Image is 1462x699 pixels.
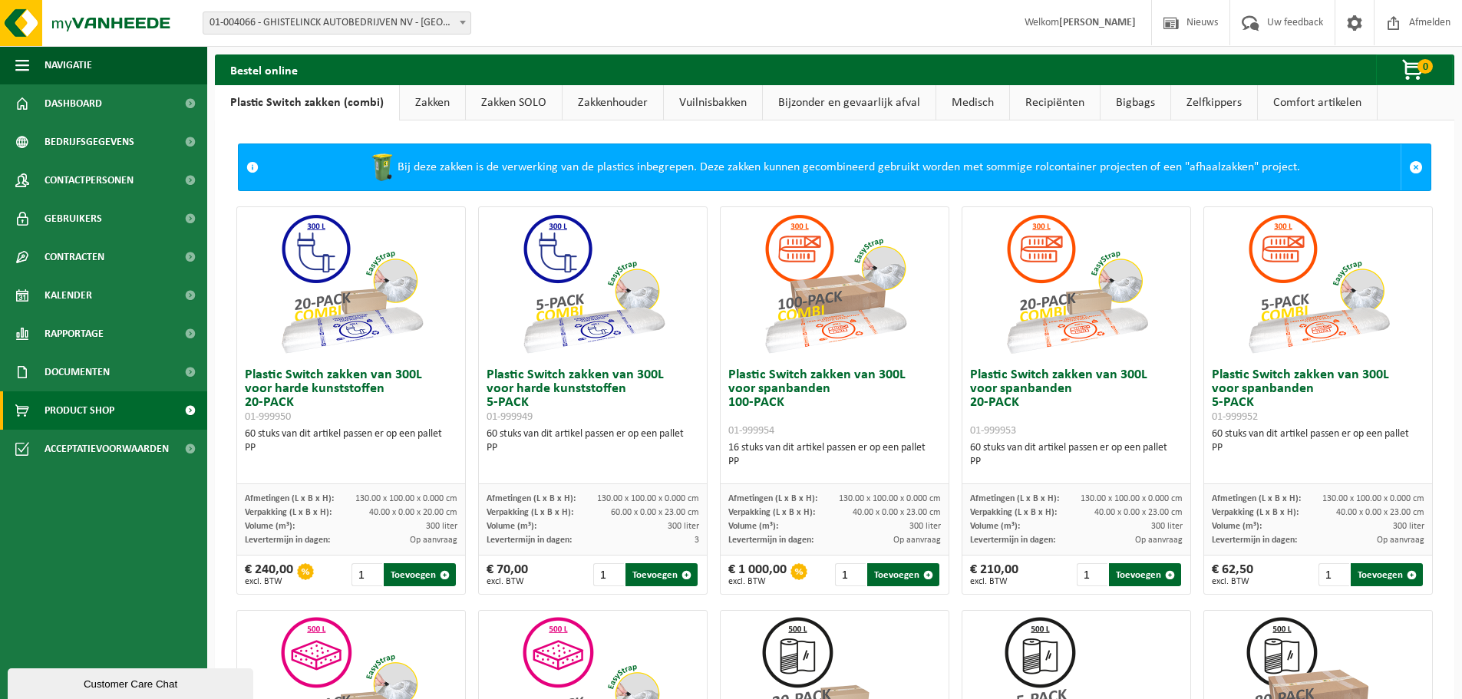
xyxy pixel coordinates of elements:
[611,508,699,517] span: 60.00 x 0.00 x 23.00 cm
[728,494,817,503] span: Afmetingen (L x B x H):
[369,508,457,517] span: 40.00 x 0.00 x 20.00 cm
[728,441,941,469] div: 16 stuks van dit artikel passen er op een pallet
[487,508,573,517] span: Verpakking (L x B x H):
[266,144,1401,190] div: Bij deze zakken is de verwerking van de plastics inbegrepen. Deze zakken kunnen gecombineerd gebr...
[970,441,1183,469] div: 60 stuks van dit artikel passen er op een pallet
[728,425,774,437] span: 01-999954
[593,563,625,586] input: 1
[1094,508,1183,517] span: 40.00 x 0.00 x 23.00 cm
[215,54,313,84] h2: Bestel online
[1212,563,1253,586] div: € 62,50
[625,563,698,586] button: Toevoegen
[487,368,699,424] h3: Plastic Switch zakken van 300L voor harde kunststoffen 5-PACK
[728,368,941,437] h3: Plastic Switch zakken van 300L voor spanbanden 100-PACK
[970,368,1183,437] h3: Plastic Switch zakken van 300L voor spanbanden 20-PACK
[487,411,533,423] span: 01-999949
[45,161,134,199] span: Contactpersonen
[1151,522,1183,531] span: 300 liter
[1377,536,1424,545] span: Op aanvraag
[245,494,334,503] span: Afmetingen (L x B x H):
[487,441,699,455] div: PP
[487,427,699,455] div: 60 stuks van dit artikel passen er op een pallet
[45,430,169,468] span: Acceptatievoorwaarden
[245,411,291,423] span: 01-999950
[1101,85,1170,120] a: Bigbags
[45,315,104,353] span: Rapportage
[1212,411,1258,423] span: 01-999952
[1000,207,1153,361] img: 01-999953
[1212,427,1424,455] div: 60 stuks van dit artikel passen er op een pallet
[936,85,1009,120] a: Medisch
[245,368,457,424] h3: Plastic Switch zakken van 300L voor harde kunststoffen 20-PACK
[487,577,528,586] span: excl. BTW
[1081,494,1183,503] span: 130.00 x 100.00 x 0.000 cm
[728,563,787,586] div: € 1 000,00
[867,563,939,586] button: Toevoegen
[1417,59,1433,74] span: 0
[1318,563,1350,586] input: 1
[45,84,102,123] span: Dashboard
[1212,441,1424,455] div: PP
[1109,563,1181,586] button: Toevoegen
[1077,563,1108,586] input: 1
[466,85,562,120] a: Zakken SOLO
[1401,144,1431,190] a: Sluit melding
[45,123,134,161] span: Bedrijfsgegevens
[426,522,457,531] span: 300 liter
[1171,85,1257,120] a: Zelfkippers
[853,508,941,517] span: 40.00 x 0.00 x 23.00 cm
[8,665,256,699] iframe: chat widget
[1322,494,1424,503] span: 130.00 x 100.00 x 0.000 cm
[400,85,465,120] a: Zakken
[245,536,330,545] span: Levertermijn in dagen:
[909,522,941,531] span: 300 liter
[1258,85,1377,120] a: Comfort artikelen
[45,238,104,276] span: Contracten
[970,494,1059,503] span: Afmetingen (L x B x H):
[728,536,814,545] span: Levertermijn in dagen:
[1212,522,1262,531] span: Volume (m³):
[487,536,572,545] span: Levertermijn in dagen:
[45,199,102,238] span: Gebruikers
[245,522,295,531] span: Volume (m³):
[664,85,762,120] a: Vuilnisbakken
[245,427,457,455] div: 60 stuks van dit artikel passen er op een pallet
[728,522,778,531] span: Volume (m³):
[45,276,92,315] span: Kalender
[1376,54,1453,85] button: 0
[839,494,941,503] span: 130.00 x 100.00 x 0.000 cm
[970,577,1018,586] span: excl. BTW
[1351,563,1423,586] button: Toevoegen
[1393,522,1424,531] span: 300 liter
[410,536,457,545] span: Op aanvraag
[487,494,576,503] span: Afmetingen (L x B x H):
[763,85,936,120] a: Bijzonder en gevaarlijk afval
[215,85,399,120] a: Plastic Switch zakken (combi)
[728,577,787,586] span: excl. BTW
[203,12,470,34] span: 01-004066 - GHISTELINCK AUTOBEDRIJVEN NV - WAREGEM
[1135,536,1183,545] span: Op aanvraag
[367,152,398,183] img: WB-0240-HPE-GN-50.png
[563,85,663,120] a: Zakkenhouder
[1212,536,1297,545] span: Levertermijn in dagen:
[728,508,815,517] span: Verpakking (L x B x H):
[1336,508,1424,517] span: 40.00 x 0.00 x 23.00 cm
[487,522,536,531] span: Volume (m³):
[1010,85,1100,120] a: Recipiënten
[355,494,457,503] span: 130.00 x 100.00 x 0.000 cm
[668,522,699,531] span: 300 liter
[45,46,92,84] span: Navigatie
[245,441,457,455] div: PP
[970,508,1057,517] span: Verpakking (L x B x H):
[970,563,1018,586] div: € 210,00
[1212,508,1299,517] span: Verpakking (L x B x H):
[245,577,293,586] span: excl. BTW
[597,494,699,503] span: 130.00 x 100.00 x 0.000 cm
[1242,207,1395,361] img: 01-999952
[487,563,528,586] div: € 70,00
[516,207,670,361] img: 01-999949
[1212,494,1301,503] span: Afmetingen (L x B x H):
[384,563,456,586] button: Toevoegen
[695,536,699,545] span: 3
